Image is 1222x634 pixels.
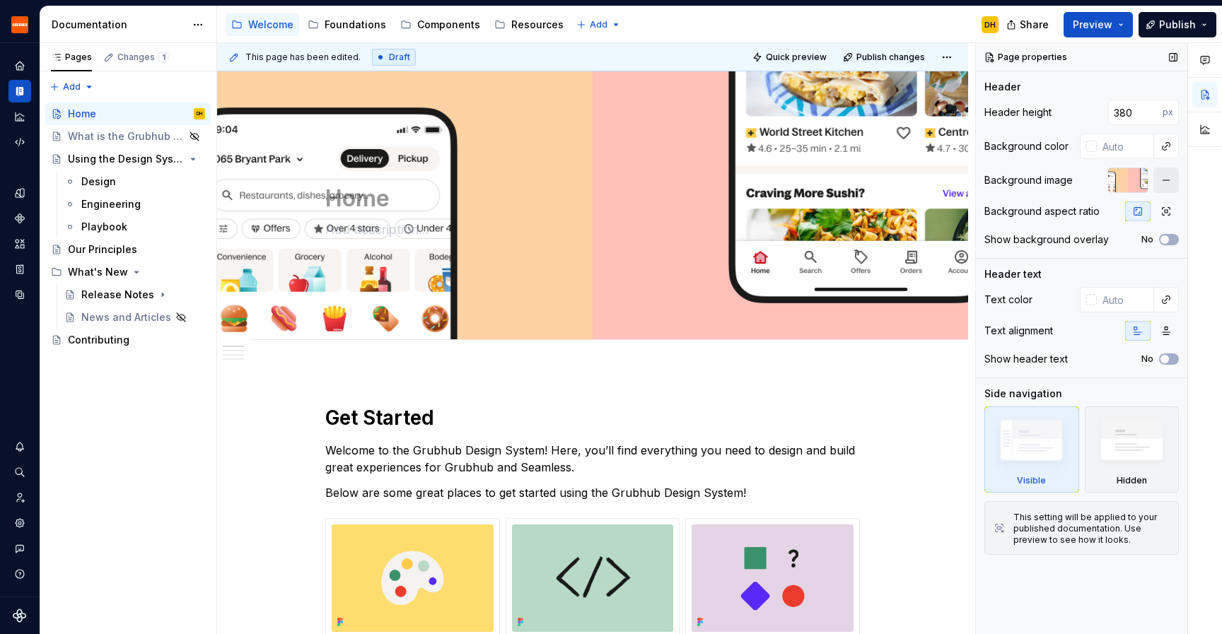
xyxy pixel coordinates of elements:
div: Visible [1017,475,1046,486]
div: Side navigation [984,387,1062,401]
div: Foundations [325,18,386,32]
h1: Get Started [325,405,860,430]
a: Design tokens [8,182,31,204]
button: Add [572,15,625,35]
div: Release Notes [81,288,154,302]
span: Share [1020,18,1049,32]
a: Home [8,54,31,77]
a: Data sources [8,283,31,306]
div: Hidden [1085,406,1180,493]
div: Hidden [1117,475,1147,486]
label: No [1141,353,1153,365]
div: Background image [984,173,1073,187]
div: What is the Grubhub Design System? [68,129,185,143]
div: Show background overlay [984,233,1109,247]
button: Publish [1139,12,1216,37]
a: What is the Grubhub Design System? [45,125,211,148]
div: Text alignment [984,324,1053,338]
div: Components [417,18,480,32]
span: Quick preview [766,52,827,63]
div: What's New [45,261,211,283]
div: DH [984,19,996,30]
div: DH [197,107,202,121]
div: News and Articles [81,310,171,324]
img: 4e8d6f31-f5cf-47b4-89aa-e4dec1dc0822.png [11,16,28,33]
a: Foundations [302,13,392,36]
button: Quick preview [748,47,833,67]
a: Documentation [8,80,31,102]
div: Page tree [226,11,569,39]
img: 07e7b8bd-9cb8-4436-a59b-9c37df7b58df.png [332,524,494,632]
p: Welcome to the Grubhub Design System! Here, you’ll find everything you need to design and build g... [325,442,860,476]
a: Our Principles [45,238,211,261]
a: HomeDH [45,102,211,125]
div: Background aspect ratio [984,204,1100,218]
div: Header [984,80,1020,94]
div: Design [81,175,116,189]
div: Home [68,107,96,121]
div: Pages [51,52,92,63]
div: Storybook stories [8,258,31,281]
a: Components [395,13,486,36]
a: News and Articles [59,306,211,329]
a: Welcome [226,13,299,36]
button: Add [45,77,98,97]
button: Preview [1064,12,1133,37]
p: Below are some great places to get started using the Grubhub Design System! [325,484,860,501]
span: Publish [1159,18,1196,32]
span: Publish changes [856,52,925,63]
div: This setting will be applied to your published documentation. Use preview to see how it looks. [1013,512,1170,546]
div: Playbook [81,220,127,234]
span: 1 [158,52,169,63]
a: Design [59,170,211,193]
div: Resources [511,18,564,32]
div: Engineering [81,197,141,211]
div: Text color [984,293,1032,307]
a: Playbook [59,216,211,238]
span: Preview [1073,18,1112,32]
a: Engineering [59,193,211,216]
div: Code automation [8,131,31,153]
button: Notifications [8,435,31,458]
div: Background color [984,139,1069,153]
input: Auto [1097,287,1154,312]
div: Header height [984,105,1052,119]
div: What's New [68,265,128,279]
div: Assets [8,233,31,255]
span: This page has been edited. [245,52,361,63]
div: Documentation [52,18,185,32]
a: Contributing [45,329,211,351]
span: Add [590,19,607,30]
button: Contact support [8,537,31,560]
label: No [1141,234,1153,245]
img: 01812f9b-b86e-4e8e-95b2-9247447794b6.png [512,524,674,632]
div: Page tree [45,102,211,351]
a: Components [8,207,31,230]
div: Show header text [984,352,1068,366]
a: Analytics [8,105,31,128]
button: Publish changes [839,47,931,67]
a: Release Notes [59,283,211,306]
div: Header text [984,267,1042,281]
input: Auto [1108,100,1163,125]
button: Share [999,12,1058,37]
img: 934cb5e6-f2cd-4610-9f65-418484f7d8ac.png [692,524,854,632]
a: Resources [489,13,569,36]
div: Settings [8,512,31,534]
svg: Supernova Logo [13,609,27,623]
input: Auto [1097,134,1154,159]
a: Invite team [8,486,31,509]
div: Welcome [248,18,293,32]
div: Changes [117,52,169,63]
a: Using the Design System [45,148,211,170]
div: Using the Design System [68,152,185,166]
p: px [1163,107,1173,118]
